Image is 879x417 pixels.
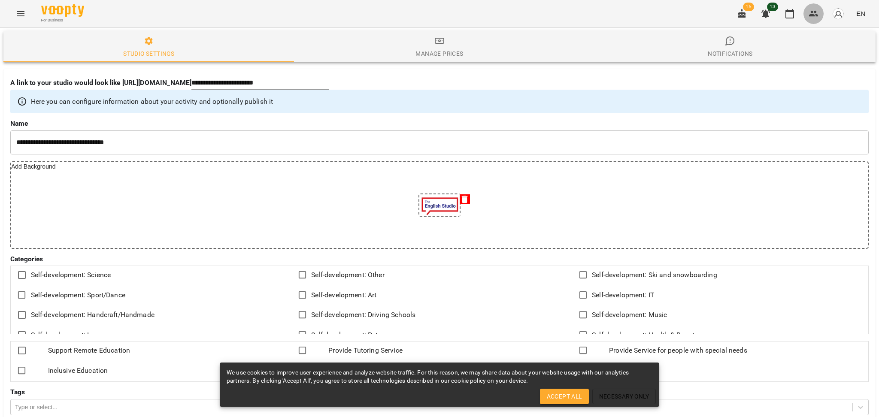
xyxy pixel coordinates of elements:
[31,330,121,340] span: Self-development: Languages
[415,48,463,59] div: Manage Prices
[853,6,869,21] button: EN
[540,389,589,404] button: Accept All
[31,310,155,320] span: Self-development: Handcraft/Handmade
[708,48,752,59] div: Notifications
[311,270,384,280] span: Self-development: Other
[31,270,111,280] span: Self-development: Science
[592,310,667,320] span: Self-development: Music
[767,3,778,11] span: 13
[10,78,191,88] p: A link to your studio would look like [URL][DOMAIN_NAME]
[31,290,125,300] span: Self-development: Sport/Dance
[856,9,865,18] span: EN
[311,290,376,300] span: Self-development: Art
[743,3,754,11] span: 15
[48,345,130,356] span: Support Remote Education
[599,391,649,402] span: Necessary Only
[123,48,174,59] div: Studio settings
[547,391,582,402] span: Accept All
[419,194,460,216] img: 5f08f58545bd80be0b66f63c1d8acb50.jpg
[227,365,652,389] div: We use cookies to improve user experience and analyze website traffic. For this reason, we may sh...
[41,4,84,17] img: Voopty Logo
[48,366,108,376] span: Inclusive Education
[311,310,415,320] span: Self-development: Driving Schools
[41,18,84,23] span: For Business
[592,290,654,300] span: Self-development: IT
[328,345,403,356] span: Provide Tutoring Service
[10,256,869,263] label: Categories
[609,345,747,356] span: Provide Service for people with special needs
[15,403,58,411] div: Type or select...
[10,389,869,396] label: Tags
[311,330,381,340] span: Self-development: Pets
[10,3,31,24] button: Menu
[832,8,844,20] img: avatar_s.png
[31,97,273,107] p: Here you can configure information about your activity and optionally publish it
[592,389,656,404] button: Necessary Only
[592,330,697,340] span: Self-development: Health & Beauty
[10,120,869,127] label: Name
[592,270,717,280] span: Self-development: Ski and snowboarding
